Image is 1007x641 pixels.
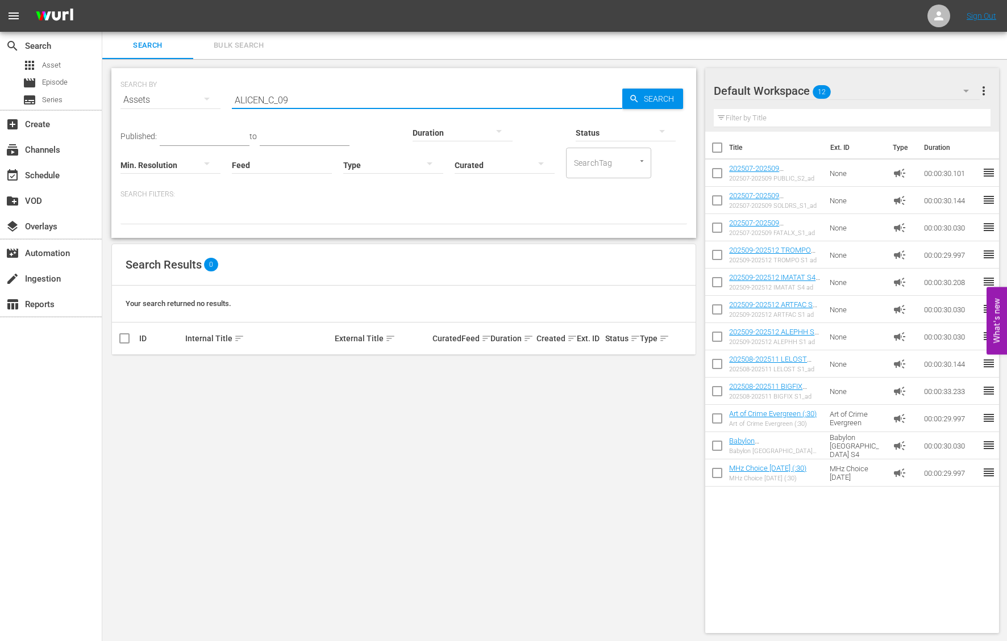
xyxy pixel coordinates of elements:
[6,246,19,260] span: Automation
[729,382,807,399] a: 202508-202511 BIGFIX S1_ad
[729,355,812,372] a: 202508-202511 LELOST S1_ad
[982,411,996,425] span: reorder
[919,296,982,323] td: 00:00:30.030
[893,466,906,480] span: Ad
[893,330,906,343] span: Ad
[729,164,784,181] a: 202507-202509 PUBLIC_S2_ad
[185,332,331,345] div: Internal Title
[729,420,817,428] div: Art of Crime Evergreen (:30)
[729,328,819,345] a: 202509-202512 ALEPHH S1 ad
[919,160,982,187] td: 00:00:30.101
[729,257,821,264] div: 202509-202512 TROMPO S1 ad
[893,303,906,316] span: Ad
[126,258,202,271] span: Search Results
[893,194,906,207] span: Ad
[42,94,63,106] span: Series
[42,60,61,71] span: Asset
[729,366,821,373] div: 202508-202511 LELOST S1_ad
[919,405,982,432] td: 00:00:29.997
[6,143,19,157] span: Channels
[659,333,669,343] span: sort
[461,332,487,345] div: Feed
[729,132,823,164] th: Title
[825,160,888,187] td: None
[640,332,659,345] div: Type
[6,220,19,233] span: Overlays
[729,409,817,418] a: Art of Crime Evergreen (:30)
[27,3,82,30] img: ans4CAIJ8jUAAAAAAAAAAAAAAAAAAAAAAAAgQb4GAAAAAAAAAAAAAAAAAAAAAAAAJMjXAAAAAAAAAAAAAAAAAAAAAAAAgAT5G...
[6,39,19,53] span: Search
[919,350,982,378] td: 00:00:30.144
[982,438,996,452] span: reorder
[729,464,806,472] a: MHz Choice [DATE] (:30)
[982,248,996,261] span: reorder
[729,447,821,455] div: Babylon [GEOGRAPHIC_DATA] S4 (:30)
[982,384,996,397] span: reorder
[714,75,980,107] div: Default Workspace
[729,175,821,182] div: 202507-202509 PUBLIC_S2_ad
[982,329,996,343] span: reorder
[567,333,577,343] span: sort
[919,241,982,269] td: 00:00:29.997
[432,334,458,343] div: Curated
[982,302,996,316] span: reorder
[6,169,19,182] span: Schedule
[919,459,982,487] td: 00:00:29.997
[729,229,821,237] div: 202507-202509 FATALX_S1_ad
[893,166,906,180] span: Ad
[200,39,277,52] span: Bulk Search
[42,77,68,88] span: Episode
[825,296,888,323] td: None
[6,272,19,286] span: Ingestion
[139,334,182,343] div: ID
[120,84,220,116] div: Assets
[919,187,982,214] td: 00:00:30.144
[893,248,906,262] span: Ad
[893,384,906,398] span: Ad
[729,300,817,317] a: 202509-202512 ARTFAC S1 ad
[234,333,244,343] span: sort
[893,439,906,453] span: Ad
[919,378,982,405] td: 00:00:33.233
[823,132,887,164] th: Ext. ID
[385,333,396,343] span: sort
[825,241,888,269] td: None
[886,132,917,164] th: Type
[7,9,20,23] span: menu
[893,221,906,234] span: Ad
[23,76,36,90] span: Episode
[893,357,906,371] span: Ad
[639,89,683,109] span: Search
[825,323,888,350] td: None
[109,39,186,52] span: Search
[919,432,982,459] td: 00:00:30.030
[23,93,36,107] span: Series
[893,412,906,425] span: Ad
[630,333,640,343] span: sort
[813,80,831,104] span: 12
[919,269,982,296] td: 00:00:30.208
[622,89,683,109] button: Search
[23,58,36,72] span: Asset
[729,311,821,319] div: 202509-202512 ARTFAC S1 ad
[481,333,492,343] span: sort
[729,284,821,291] div: 202509-202512 IMATAT S4 ad
[825,378,888,405] td: None
[919,214,982,241] td: 00:00:30.030
[825,187,888,214] td: None
[536,332,573,345] div: Created
[825,214,888,241] td: None
[490,332,533,345] div: Duration
[982,193,996,207] span: reorder
[729,202,821,210] div: 202507-202509 SOLDRS_S1_ad
[729,393,821,400] div: 202508-202511 BIGFIX S1_ad
[917,132,985,164] th: Duration
[120,132,157,141] span: Published:
[729,191,784,208] a: 202507-202509 SOLDRS_S1_ad
[982,466,996,479] span: reorder
[729,437,808,462] a: Babylon [GEOGRAPHIC_DATA] S4 (:30)
[982,166,996,179] span: reorder
[982,357,996,370] span: reorder
[335,332,429,345] div: External Title
[919,323,982,350] td: 00:00:30.030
